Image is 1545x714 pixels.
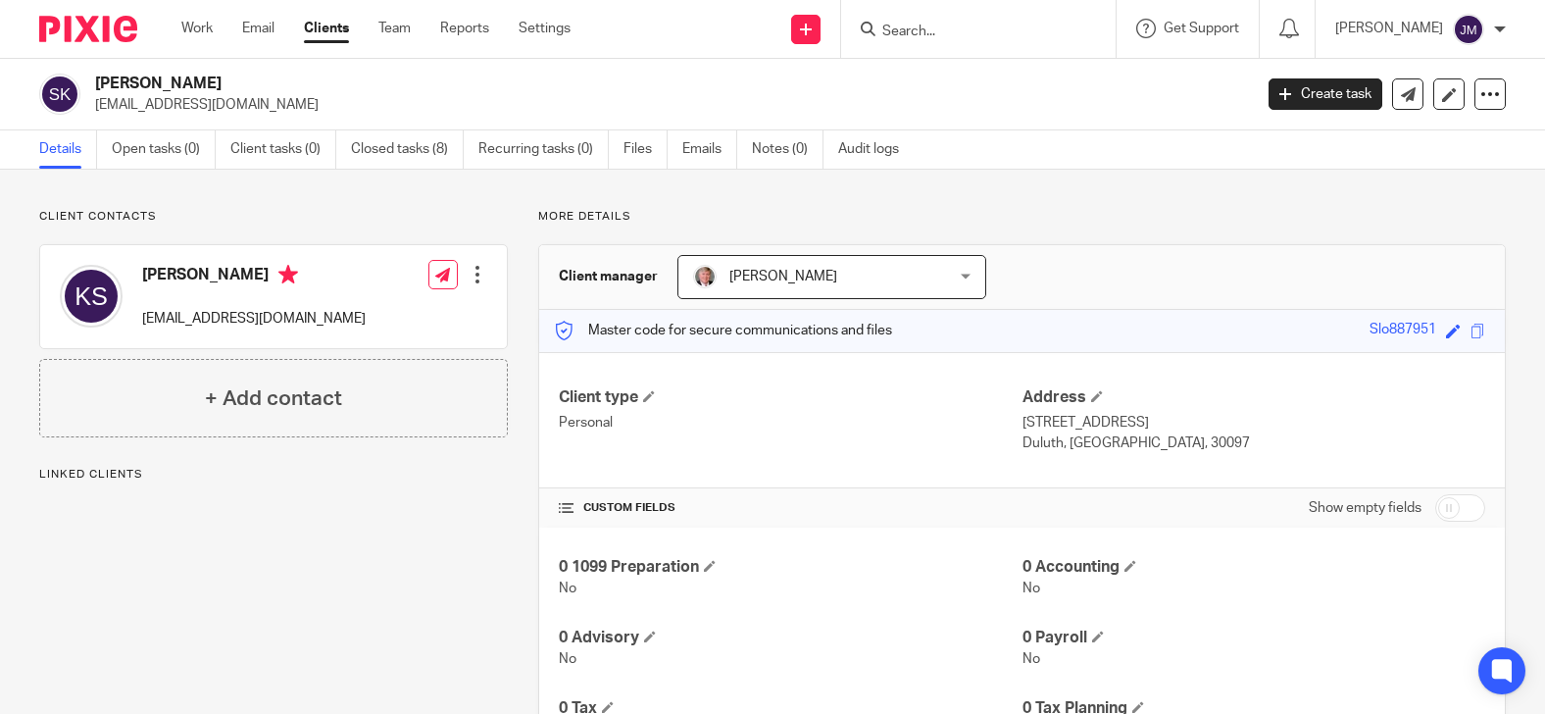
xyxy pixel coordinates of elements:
[559,652,576,666] span: No
[682,130,737,169] a: Emails
[230,130,336,169] a: Client tasks (0)
[1022,652,1040,666] span: No
[752,130,823,169] a: Notes (0)
[181,19,213,38] a: Work
[95,95,1239,115] p: [EMAIL_ADDRESS][DOMAIN_NAME]
[1335,19,1443,38] p: [PERSON_NAME]
[559,387,1022,408] h4: Client type
[623,130,668,169] a: Files
[729,270,837,283] span: [PERSON_NAME]
[242,19,274,38] a: Email
[1453,14,1484,45] img: svg%3E
[478,130,609,169] a: Recurring tasks (0)
[39,74,80,115] img: svg%3E
[1022,387,1485,408] h4: Address
[519,19,571,38] a: Settings
[112,130,216,169] a: Open tasks (0)
[559,628,1022,648] h4: 0 Advisory
[39,16,137,42] img: Pixie
[559,500,1022,516] h4: CUSTOM FIELDS
[1269,78,1382,110] a: Create task
[559,582,576,595] span: No
[1022,628,1485,648] h4: 0 Payroll
[1022,582,1040,595] span: No
[880,24,1057,41] input: Search
[1309,498,1421,518] label: Show empty fields
[142,265,366,289] h4: [PERSON_NAME]
[1022,557,1485,578] h4: 0 Accounting
[559,413,1022,433] p: Personal
[1370,320,1436,342] div: Slo887951
[559,267,658,286] h3: Client manager
[559,557,1022,578] h4: 0 1099 Preparation
[693,265,717,288] img: cd2011-crop.jpg
[378,19,411,38] a: Team
[554,321,892,340] p: Master code for secure communications and files
[351,130,464,169] a: Closed tasks (8)
[1164,22,1239,35] span: Get Support
[304,19,349,38] a: Clients
[60,265,123,328] img: svg%3E
[205,383,342,414] h4: + Add contact
[95,74,1011,94] h2: [PERSON_NAME]
[440,19,489,38] a: Reports
[142,309,366,329] p: [EMAIL_ADDRESS][DOMAIN_NAME]
[278,265,298,284] i: Primary
[39,467,508,483] p: Linked clients
[39,209,508,225] p: Client contacts
[1022,433,1485,453] p: Duluth, [GEOGRAPHIC_DATA], 30097
[538,209,1506,225] p: More details
[39,130,97,169] a: Details
[1022,413,1485,433] p: [STREET_ADDRESS]
[838,130,914,169] a: Audit logs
